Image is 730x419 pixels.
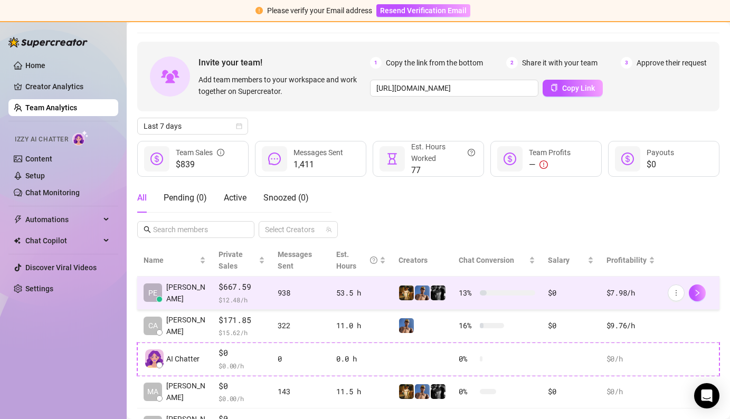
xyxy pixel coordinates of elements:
[672,289,680,297] span: more
[548,287,593,299] div: $0
[562,84,595,92] span: Copy Link
[468,141,475,164] span: question-circle
[137,192,147,204] div: All
[14,237,21,244] img: Chat Copilot
[548,256,570,264] span: Salary
[459,287,476,299] span: 13 %
[380,6,467,15] span: Resend Verification Email
[336,353,386,365] div: 0.0 h
[522,57,598,69] span: Share it with your team
[621,57,632,69] span: 3
[529,158,571,171] div: —
[694,383,719,408] div: Open Intercom Messenger
[217,147,224,158] span: info-circle
[694,289,701,297] span: right
[166,353,200,365] span: AI Chatter
[278,250,312,270] span: Messages Sent
[219,314,265,327] span: $171.85
[25,103,77,112] a: Team Analytics
[399,318,414,333] img: Dallas
[144,118,242,134] span: Last 7 days
[370,249,377,272] span: question-circle
[219,380,265,393] span: $0
[548,320,593,331] div: $0
[25,211,100,228] span: Automations
[268,153,281,165] span: message
[411,164,475,177] span: 77
[606,256,647,264] span: Profitability
[504,153,516,165] span: dollar-circle
[267,5,372,16] div: Please verify your Email address
[166,380,206,403] span: [PERSON_NAME]
[236,123,242,129] span: calendar
[647,158,674,171] span: $0
[150,153,163,165] span: dollar-circle
[278,320,324,331] div: 322
[144,226,151,233] span: search
[219,347,265,359] span: $0
[336,386,386,397] div: 11.5 h
[548,386,593,397] div: $0
[459,256,514,264] span: Chat Conversion
[506,57,518,69] span: 2
[386,57,483,69] span: Copy the link from the bottom
[25,78,110,95] a: Creator Analytics
[543,80,603,97] button: Copy Link
[278,287,324,299] div: 938
[539,160,548,169] span: exclamation-circle
[219,360,265,371] span: $ 0.00 /h
[25,172,45,180] a: Setup
[25,232,100,249] span: Chat Copilot
[14,215,22,224] span: thunderbolt
[370,57,382,69] span: 1
[166,314,206,337] span: [PERSON_NAME]
[293,148,343,157] span: Messages Sent
[224,193,247,203] span: Active
[72,130,89,146] img: AI Chatter
[551,84,558,91] span: copy
[386,153,399,165] span: hourglass
[529,148,571,157] span: Team Profits
[637,57,707,69] span: Approve their request
[647,148,674,157] span: Payouts
[278,353,324,365] div: 0
[219,327,265,338] span: $ 15.62 /h
[219,294,265,305] span: $ 12.48 /h
[411,141,475,164] div: Est. Hours Worked
[25,188,80,197] a: Chat Monitoring
[336,287,386,299] div: 53.5 h
[166,281,206,304] span: [PERSON_NAME]
[144,254,197,266] span: Name
[219,281,265,293] span: $667.59
[8,37,88,47] img: logo-BBDzfeDw.svg
[219,393,265,404] span: $ 0.00 /h
[431,285,445,300] img: Marvin
[606,353,655,365] div: $0 /h
[145,349,164,368] img: izzy-ai-chatter-avatar-DDCN_rTZ.svg
[219,250,243,270] span: Private Sales
[415,285,430,300] img: Dallas
[25,263,97,272] a: Discover Viral Videos
[336,320,386,331] div: 11.0 h
[164,192,207,204] div: Pending ( 0 )
[606,320,655,331] div: $9.76 /h
[415,384,430,399] img: Dallas
[293,158,343,171] span: 1,411
[147,386,158,397] span: MA
[606,386,655,397] div: $0 /h
[25,284,53,293] a: Settings
[459,320,476,331] span: 16 %
[25,155,52,163] a: Content
[263,193,309,203] span: Snoozed ( 0 )
[621,153,634,165] span: dollar-circle
[459,353,476,365] span: 0 %
[459,386,476,397] span: 0 %
[399,384,414,399] img: Marvin
[148,287,157,299] span: PE
[198,56,370,69] span: Invite your team!
[392,244,452,277] th: Creators
[278,386,324,397] div: 143
[326,226,332,233] span: team
[606,287,655,299] div: $7.98 /h
[431,384,445,399] img: Marvin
